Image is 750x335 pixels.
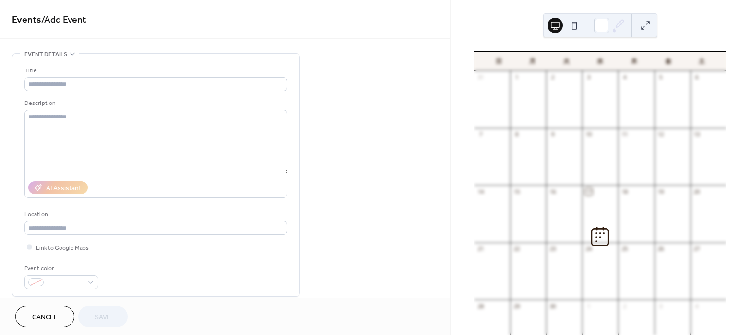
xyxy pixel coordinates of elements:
div: 28 [477,302,484,310]
div: Event color [24,264,96,274]
div: 4 [693,302,701,310]
div: 7 [477,131,484,138]
div: 10 [585,131,592,138]
div: 金 [651,52,685,71]
div: 21 [477,245,484,253]
div: 19 [657,188,665,195]
div: 2 [549,74,556,81]
div: 日 [482,52,516,71]
div: 3 [585,74,592,81]
button: Cancel [15,306,74,327]
div: 31 [477,74,484,81]
div: Title [24,66,286,76]
div: 24 [585,245,592,253]
div: 8 [513,131,520,138]
div: 13 [693,131,701,138]
span: / Add Event [41,11,86,29]
div: 火 [549,52,583,71]
div: 23 [549,245,556,253]
div: 30 [549,302,556,310]
div: Description [24,98,286,108]
div: 水 [583,52,618,71]
div: 12 [657,131,665,138]
div: 2 [621,302,628,310]
div: 16 [549,188,556,195]
div: 15 [513,188,520,195]
div: 22 [513,245,520,253]
div: 4 [621,74,628,81]
div: Location [24,209,286,219]
div: 9 [549,131,556,138]
span: Link to Google Maps [36,243,89,253]
div: 17 [585,188,592,195]
div: 6 [693,74,701,81]
div: 土 [685,52,719,71]
div: 14 [477,188,484,195]
div: 1 [585,302,592,310]
div: 18 [621,188,628,195]
div: 1 [513,74,520,81]
div: 26 [657,245,665,253]
div: 27 [693,245,701,253]
div: 5 [657,74,665,81]
div: 11 [621,131,628,138]
span: Cancel [32,312,58,323]
div: 29 [513,302,520,310]
a: Events [12,11,41,29]
div: 月 [515,52,549,71]
div: 20 [693,188,701,195]
span: Event details [24,49,67,59]
div: 3 [657,302,665,310]
div: 木 [617,52,651,71]
div: 25 [621,245,628,253]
